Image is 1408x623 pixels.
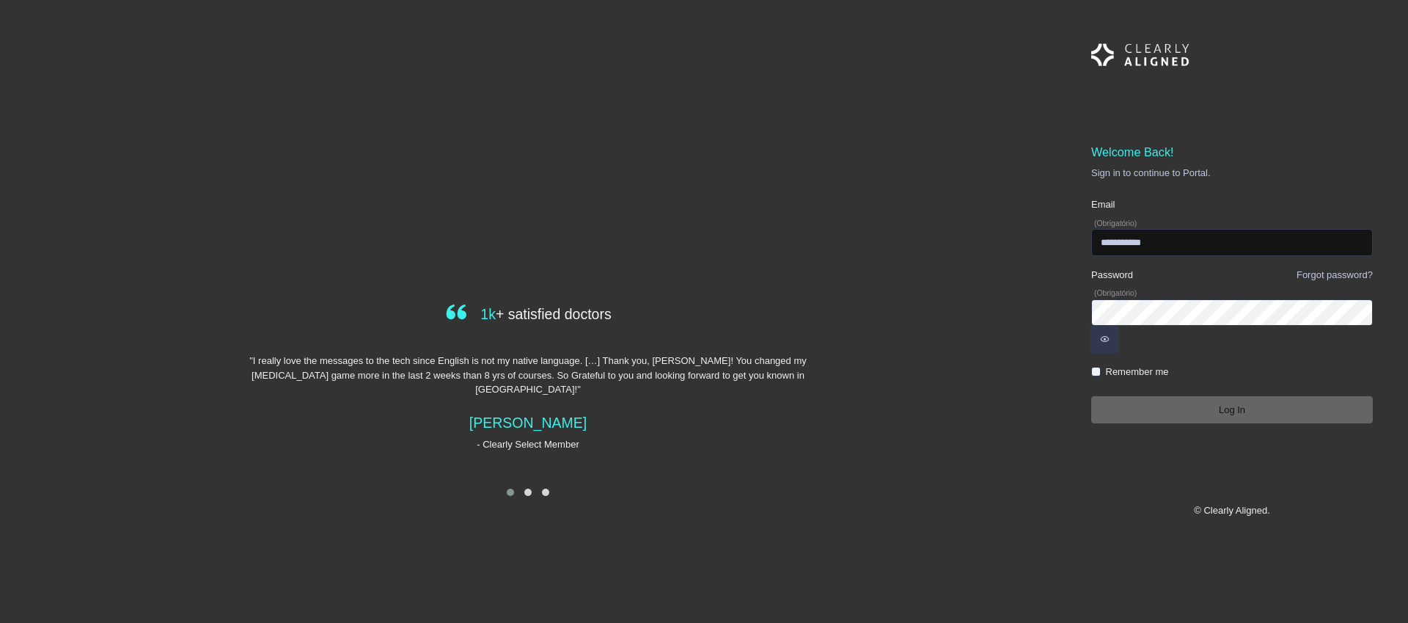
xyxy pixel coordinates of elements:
p: - Clearly Select Member [244,437,812,452]
h4: [PERSON_NAME] [244,415,812,431]
h4: + satisfied doctors [244,301,812,331]
label: Remember me [1106,365,1169,379]
small: (Obrigatório) [1094,219,1137,227]
p: © Clearly Aligned. [1091,503,1373,518]
span: 1k [480,306,496,322]
a: Forgot password? [1297,269,1373,280]
p: Sign in to continue to Portal. [1091,166,1373,181]
h5: Welcome Back! [1091,145,1373,160]
small: (Obrigatório) [1094,289,1137,297]
p: "I really love the messages to the tech since English is not my native language. […] Thank you, [... [244,354,812,397]
label: Password [1091,268,1133,283]
label: Email [1091,197,1115,212]
img: Logo Horizontal [1091,35,1189,75]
